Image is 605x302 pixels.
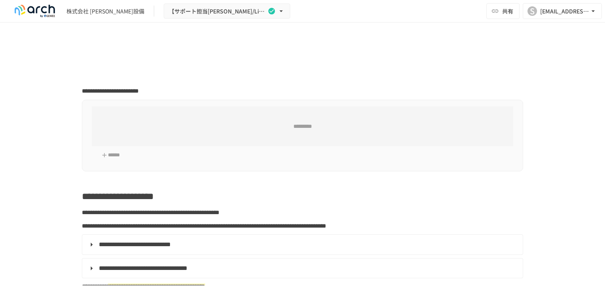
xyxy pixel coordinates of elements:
button: S[EMAIL_ADDRESS][DOMAIN_NAME] [523,3,602,19]
div: 株式会社 [PERSON_NAME]設備 [66,7,144,15]
button: 共有 [486,3,520,19]
button: 【サポート担当[PERSON_NAME]/Lite】株式会社 [PERSON_NAME]設備様_初期設定サポートLite [164,4,290,19]
span: 【サポート担当[PERSON_NAME]/Lite】株式会社 [PERSON_NAME]設備様_初期設定サポートLite [169,6,266,16]
div: [EMAIL_ADDRESS][DOMAIN_NAME] [540,6,589,16]
img: logo-default@2x-9cf2c760.svg [9,5,60,17]
span: 共有 [502,7,513,15]
div: S [527,6,537,16]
